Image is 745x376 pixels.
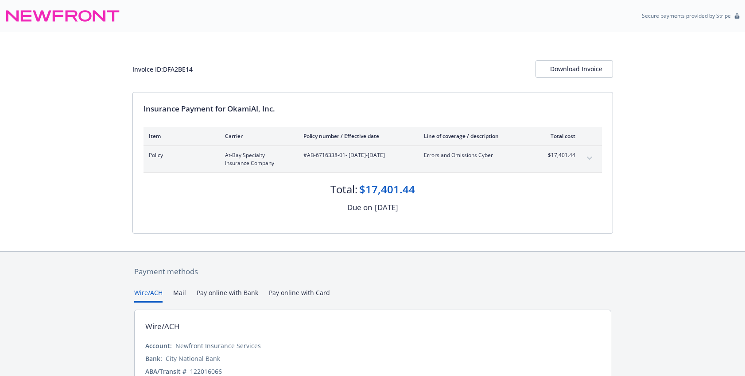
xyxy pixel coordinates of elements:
div: Wire/ACH [145,321,180,332]
span: Policy [149,151,211,159]
div: Insurance Payment for OkamiAI, Inc. [144,103,602,115]
div: 122016066 [190,367,222,376]
span: Errors and Omissions Cyber [424,151,528,159]
button: Mail [173,288,186,303]
div: Item [149,132,211,140]
button: Pay online with Bank [197,288,258,303]
button: Download Invoice [535,60,613,78]
span: #AB-6716338-01 - [DATE]-[DATE] [303,151,410,159]
button: Pay online with Card [269,288,330,303]
div: [DATE] [375,202,398,213]
button: expand content [582,151,597,165]
div: Line of coverage / description [424,132,528,140]
div: Due on [347,202,372,213]
div: Payment methods [134,266,611,277]
div: Account: [145,341,172,350]
div: PolicyAt-Bay Specialty Insurance Company#AB-6716338-01- [DATE]-[DATE]Errors and Omissions Cyber$1... [144,146,602,173]
div: Invoice ID: DFA2BE14 [132,65,193,74]
span: $17,401.44 [542,151,575,159]
div: Bank: [145,354,162,363]
div: Total: [330,182,357,197]
div: Newfront Insurance Services [175,341,261,350]
div: Download Invoice [550,61,598,77]
div: Policy number / Effective date [303,132,410,140]
div: Carrier [225,132,289,140]
div: ABA/Transit # [145,367,186,376]
button: Wire/ACH [134,288,163,303]
span: At-Bay Specialty Insurance Company [225,151,289,167]
div: $17,401.44 [359,182,415,197]
div: Total cost [542,132,575,140]
div: City National Bank [166,354,220,363]
p: Secure payments provided by Stripe [642,12,731,19]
